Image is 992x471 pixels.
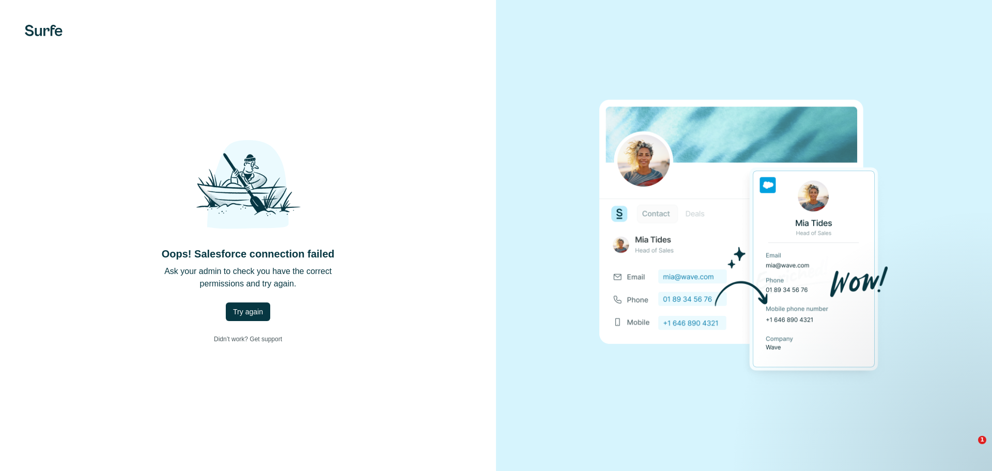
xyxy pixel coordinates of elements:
img: SALESFORCE image [599,82,889,389]
button: Try again [226,302,270,321]
a: Didn’t work? Get support [206,329,290,349]
span: 1 [978,436,986,444]
iframe: Intercom live chat [957,436,982,461]
img: Surfe's logo [25,25,63,36]
h4: Oops! Salesforce connection failed [162,247,335,261]
p: Ask your admin to check you have the correct permissions and try again. [164,265,332,290]
img: Shaka Illustration [186,123,310,247]
span: Try again [233,307,263,317]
